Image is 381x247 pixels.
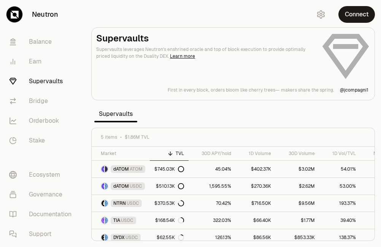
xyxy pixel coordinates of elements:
span: $1.86M TVL [125,134,149,140]
a: Ecosystem [3,165,82,185]
a: Learn more [170,53,195,59]
img: USDC Logo [105,200,108,206]
a: $9.56M [276,195,319,212]
span: DYDX [113,234,125,241]
a: $745.03K [150,161,189,177]
a: $62.55K [150,229,189,246]
a: 138.37% [319,229,360,246]
p: First in every block, [168,87,209,93]
a: TIA LogoUSDC LogoTIAUSDC [92,212,150,229]
a: dATOM LogoATOM LogodATOMATOM [92,161,150,177]
span: 5 items [101,134,117,140]
p: @ jcompagni1 [340,87,368,93]
button: Connect [338,6,375,23]
img: dATOM Logo [102,183,104,189]
a: $510.13K [150,178,189,195]
a: $716.50K [236,195,276,212]
a: $853.33K [276,229,319,246]
span: dATOM [113,166,129,172]
a: Governance [3,185,82,204]
a: 126.13% [189,229,236,246]
img: TIA Logo [102,217,104,223]
a: $86.56K [236,229,276,246]
a: dATOM LogoUSDC LogodATOMUSDC [92,178,150,195]
a: Orderbook [3,111,82,131]
a: Supervaults [3,71,82,91]
p: makers share the spring. [281,87,334,93]
div: Market [101,150,145,157]
div: 30D Volume [280,150,315,157]
a: 53.00% [319,178,360,195]
p: orders bloom like cherry trees— [211,87,279,93]
div: $168.54K [155,217,184,223]
a: Bridge [3,91,82,111]
div: 1D Volume [240,150,271,157]
div: 30D APY/hold [193,150,231,157]
a: 39.40% [319,212,360,229]
a: DYDX LogoUSDC LogoDYDXUSDC [92,229,150,246]
img: USDC Logo [105,217,108,223]
img: USDC Logo [105,234,108,241]
p: Supervaults leverages Neutron's enshrined oracle and top of block execution to provide optimally ... [96,46,315,60]
a: 54.01% [319,161,360,177]
a: 45.04% [189,161,236,177]
a: 70.42% [189,195,236,212]
a: Stake [3,131,82,150]
div: $745.03K [154,166,184,172]
a: Documentation [3,204,82,224]
a: NTRN LogoUSDC LogoNTRNUSDC [92,195,150,212]
span: USDC [121,217,133,223]
span: NTRN [113,200,126,206]
span: USDC [125,234,138,241]
div: 1D Vol/TVL [324,150,356,157]
img: dATOM Logo [102,166,104,172]
a: Earn [3,52,82,71]
div: $510.13K [156,183,184,189]
a: $168.54K [150,212,189,229]
div: TVL [154,150,184,157]
a: $270.36K [236,178,276,195]
a: 322.03% [189,212,236,229]
a: $370.53K [150,195,189,212]
span: USDC [130,183,142,189]
div: $370.53K [154,200,184,206]
a: 1,595.55% [189,178,236,195]
span: USDC [127,200,139,206]
a: $2.62M [276,178,319,195]
img: USDC Logo [105,183,108,189]
a: $1.77M [276,212,319,229]
a: Support [3,224,82,244]
img: NTRN Logo [102,200,104,206]
span: Supervaults [94,106,137,122]
a: $66.40K [236,212,276,229]
a: $402.37K [236,161,276,177]
span: dATOM [113,183,129,189]
span: TIA [113,217,120,223]
a: First in every block,orders bloom like cherry trees—makers share the spring. [168,87,334,93]
h2: Supervaults [96,32,315,44]
img: ATOM Logo [105,166,108,172]
img: DYDX Logo [102,234,104,241]
a: $3.02M [276,161,319,177]
a: Balance [3,32,82,52]
a: @jcompagni1 [340,87,368,93]
div: $62.55K [157,234,184,241]
a: 193.37% [319,195,360,212]
span: ATOM [130,166,143,172]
